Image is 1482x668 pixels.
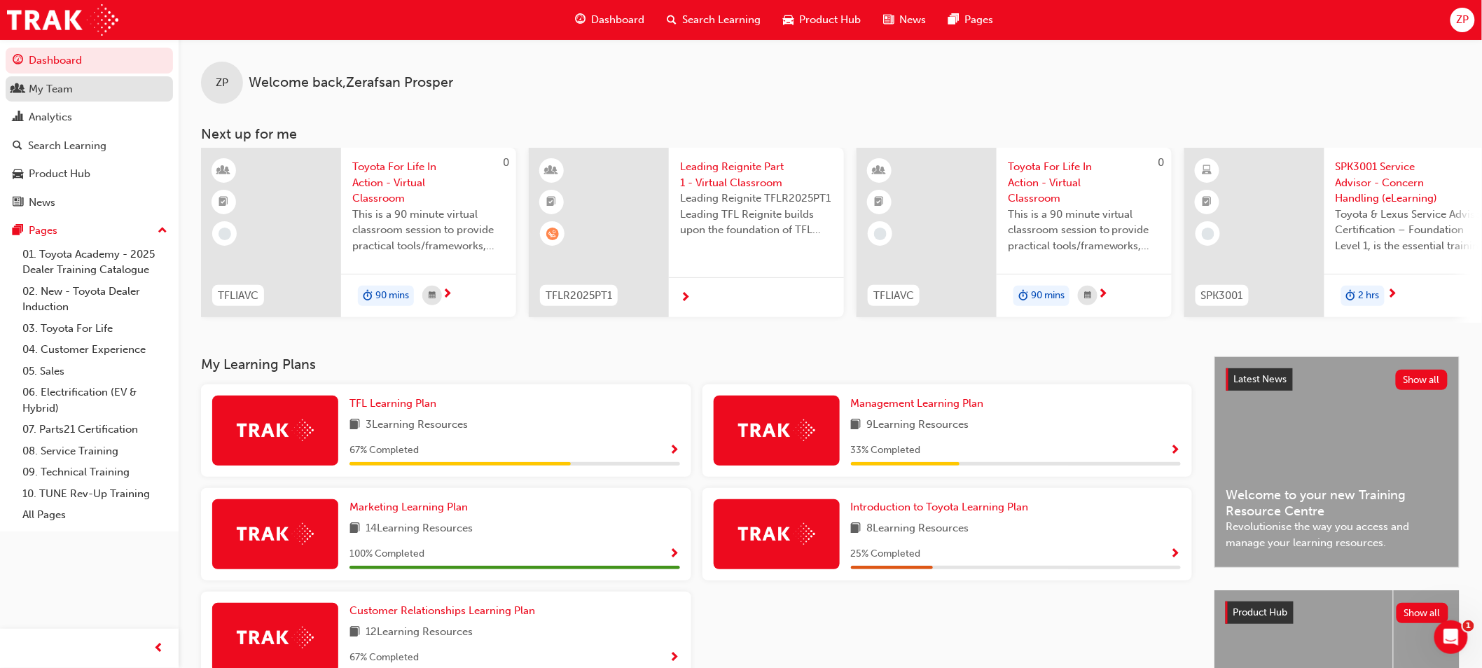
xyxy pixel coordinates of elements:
a: pages-iconPages [938,6,1005,34]
h3: Next up for me [179,126,1482,142]
span: search-icon [13,140,22,153]
span: pages-icon [13,225,23,237]
span: next-icon [1387,288,1398,301]
button: Show all [1397,603,1449,623]
span: Show Progress [670,445,680,457]
span: guage-icon [13,55,23,67]
button: Show all [1396,370,1448,390]
span: learningRecordVerb_WAITLIST-icon [546,228,559,240]
span: 0 [503,156,509,169]
h3: My Learning Plans [201,356,1192,373]
span: Toyota For Life In Action - Virtual Classroom [352,159,505,207]
a: TFLR2025PT1Leading Reignite Part 1 - Virtual ClassroomLeading Reignite TFLR2025PT1 Leading TFL Re... [529,148,844,317]
span: Pages [965,12,994,28]
button: Pages [6,218,173,244]
span: SPK3001 [1201,288,1243,304]
a: 05. Sales [17,361,173,382]
span: car-icon [784,11,794,29]
span: Customer Relationships Learning Plan [349,604,535,617]
a: Latest NewsShow all [1226,368,1448,391]
span: 12 Learning Resources [366,624,473,641]
span: Welcome back , Zerafsan Prosper [249,75,453,91]
img: Trak [7,4,118,36]
span: 0 [1158,156,1165,169]
span: 2 hrs [1359,288,1380,304]
span: ZP [216,75,228,91]
span: book-icon [349,417,360,434]
a: Customer Relationships Learning Plan [349,603,541,619]
a: 02. New - Toyota Dealer Induction [17,281,173,318]
span: Latest News [1234,373,1287,385]
a: Product HubShow all [1226,601,1448,624]
span: TFLR2025PT1 [546,288,612,304]
img: Trak [237,523,314,545]
span: guage-icon [576,11,586,29]
span: book-icon [851,520,861,538]
span: Show Progress [670,652,680,664]
span: next-icon [442,288,452,301]
span: duration-icon [363,287,373,305]
span: next-icon [1097,288,1108,301]
span: learningRecordVerb_NONE-icon [874,228,887,240]
span: learningResourceType_INSTRUCTOR_LED-icon [547,162,557,180]
span: Revolutionise the way you access and manage your learning resources. [1226,519,1448,550]
span: Product Hub [1233,606,1288,618]
span: prev-icon [154,640,165,657]
span: duration-icon [1346,287,1356,305]
span: This is a 90 minute virtual classroom session to provide practical tools/frameworks, behaviours a... [352,207,505,254]
span: booktick-icon [1203,193,1212,211]
span: up-icon [158,222,167,240]
span: Leading Reignite Part 1 - Virtual Classroom [680,159,833,190]
a: 09. Technical Training [17,461,173,483]
span: calendar-icon [1084,287,1091,305]
span: 14 Learning Resources [366,520,473,538]
a: Latest NewsShow allWelcome to your new Training Resource CentreRevolutionise the way you access a... [1214,356,1460,568]
span: duration-icon [1018,287,1028,305]
span: 1 [1463,620,1474,632]
button: Show Progress [670,649,680,667]
button: Show Progress [1170,545,1181,563]
span: learningResourceType_INSTRUCTOR_LED-icon [875,162,885,180]
span: 9 Learning Resources [867,417,969,434]
div: Product Hub [29,166,90,182]
span: book-icon [349,624,360,641]
img: Trak [738,419,815,441]
span: ZP [1456,12,1469,28]
a: TFL Learning Plan [349,396,442,412]
button: DashboardMy TeamAnalyticsSearch LearningProduct HubNews [6,45,173,218]
a: 06. Electrification (EV & Hybrid) [17,382,173,419]
span: Show Progress [1170,548,1181,561]
span: search-icon [667,11,677,29]
a: All Pages [17,504,173,526]
a: guage-iconDashboard [565,6,656,34]
span: 3 Learning Resources [366,417,468,434]
div: Pages [29,223,57,239]
span: Marketing Learning Plan [349,501,468,513]
span: news-icon [13,197,23,209]
span: booktick-icon [875,193,885,211]
span: learningRecordVerb_NONE-icon [1202,228,1214,240]
span: Show Progress [670,548,680,561]
img: Trak [738,523,815,545]
span: 67 % Completed [349,443,419,459]
span: book-icon [851,417,861,434]
span: Show Progress [1170,445,1181,457]
a: search-iconSearch Learning [656,6,773,34]
a: Analytics [6,104,173,130]
span: learningRecordVerb_NONE-icon [219,228,231,240]
a: 03. Toyota For Life [17,318,173,340]
a: Dashboard [6,48,173,74]
button: Show Progress [670,545,680,563]
div: My Team [29,81,73,97]
a: News [6,190,173,216]
a: Product Hub [6,161,173,187]
span: 25 % Completed [851,546,921,562]
span: pages-icon [949,11,960,29]
img: Trak [237,627,314,648]
span: next-icon [680,292,691,305]
a: Introduction to Toyota Learning Plan [851,499,1034,515]
span: TFLIAVC [873,288,914,304]
span: news-icon [884,11,894,29]
div: News [29,195,55,211]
